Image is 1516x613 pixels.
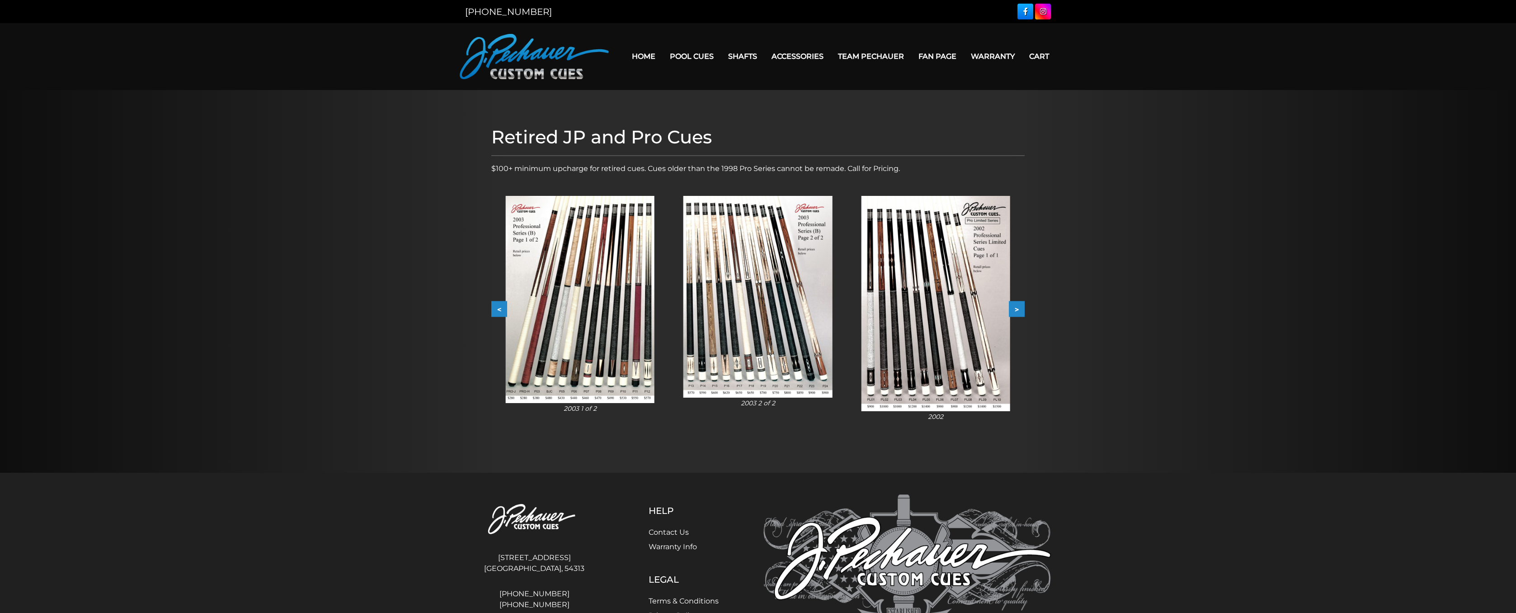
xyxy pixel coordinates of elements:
[1009,301,1025,317] button: >
[649,542,697,551] a: Warranty Info
[764,45,831,68] a: Accessories
[491,126,1025,148] h1: Retired JP and Pro Cues
[491,301,1025,317] div: Carousel Navigation
[460,34,609,79] img: Pechauer Custom Cues
[649,597,719,605] a: Terms & Conditions
[649,574,719,585] h5: Legal
[1022,45,1056,68] a: Cart
[465,494,603,545] img: Pechauer Custom Cues
[741,399,775,407] i: 2003 2 of 2
[625,45,663,68] a: Home
[465,549,603,578] address: [STREET_ADDRESS] [GEOGRAPHIC_DATA], 54313
[649,505,719,516] h5: Help
[721,45,764,68] a: Shafts
[491,163,1025,174] p: $100+ minimum upcharge for retired cues. Cues older than the 1998 Pro Series cannot be remade. Ca...
[831,45,911,68] a: Team Pechauer
[663,45,721,68] a: Pool Cues
[465,599,603,610] a: [PHONE_NUMBER]
[465,589,603,599] a: [PHONE_NUMBER]
[964,45,1022,68] a: Warranty
[928,413,943,421] i: 2002
[491,301,507,317] button: <
[911,45,964,68] a: Fan Page
[649,528,689,537] a: Contact Us
[465,6,552,17] a: [PHONE_NUMBER]
[564,404,597,413] i: 2003 1 of 2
